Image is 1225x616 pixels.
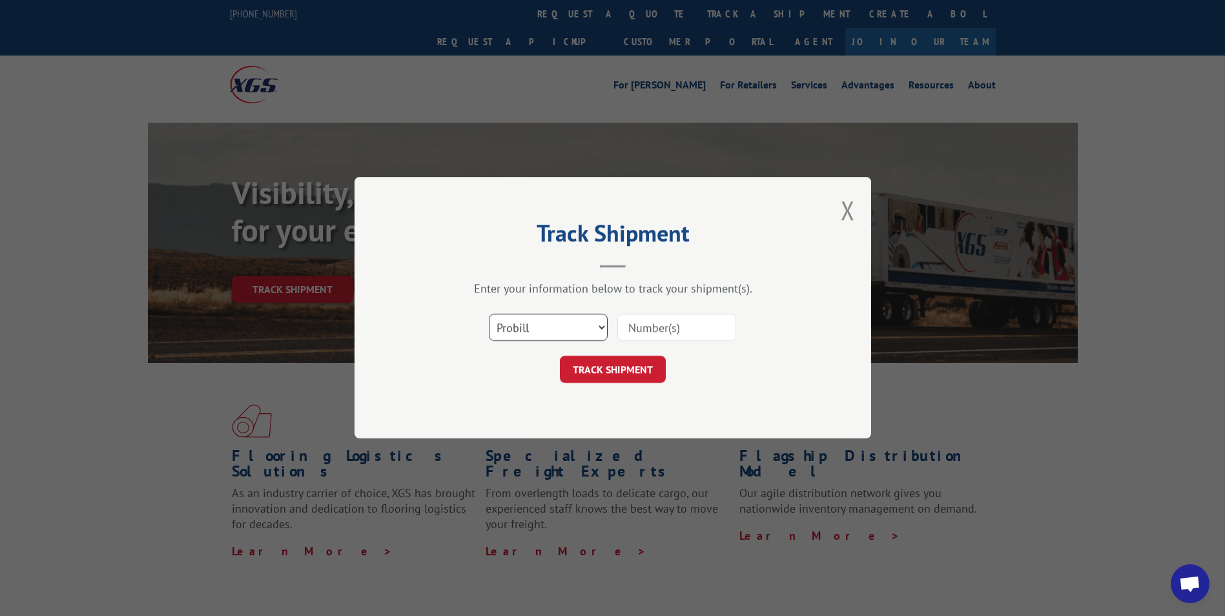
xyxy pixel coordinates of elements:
[419,224,807,249] h2: Track Shipment
[419,282,807,296] div: Enter your information below to track your shipment(s).
[841,193,855,227] button: Close modal
[1171,564,1210,603] div: Open chat
[617,314,736,342] input: Number(s)
[560,356,666,384] button: TRACK SHIPMENT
